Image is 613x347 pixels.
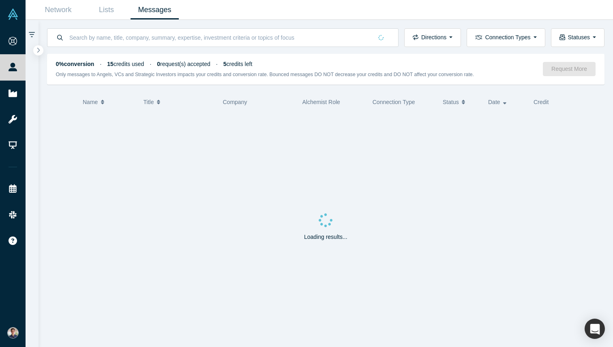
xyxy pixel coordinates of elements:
[551,28,604,47] button: Statuses
[56,72,474,77] small: Only messages to Angels, VCs and Strategic Investors impacts your credits and conversion rate. Bo...
[404,28,461,47] button: Directions
[107,61,144,67] span: credits used
[34,0,82,19] a: Network
[302,99,340,105] span: Alchemist Role
[488,94,500,111] span: Date
[56,61,94,67] strong: 0% conversion
[467,28,545,47] button: Connection Types
[83,94,135,111] button: Name
[144,94,154,111] span: Title
[157,61,160,67] strong: 0
[443,94,480,111] button: Status
[69,28,373,47] input: Search by name, title, company, summary, expertise, investment criteria or topics of focus
[83,94,98,111] span: Name
[144,94,214,111] button: Title
[488,94,525,111] button: Date
[443,94,459,111] span: Status
[304,233,347,241] p: Loading results...
[534,99,549,105] span: Credit
[107,61,114,67] strong: 15
[82,0,131,19] a: Lists
[373,99,415,105] span: Connection Type
[150,61,151,67] span: ·
[7,9,19,20] img: Alchemist Vault Logo
[223,61,227,67] strong: 5
[157,61,210,67] span: request(s) accepted
[131,0,179,19] a: Messages
[100,61,101,67] span: ·
[223,61,253,67] span: credits left
[7,327,19,338] img: Andres Meiners's Account
[223,99,247,105] span: Company
[216,61,218,67] span: ·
